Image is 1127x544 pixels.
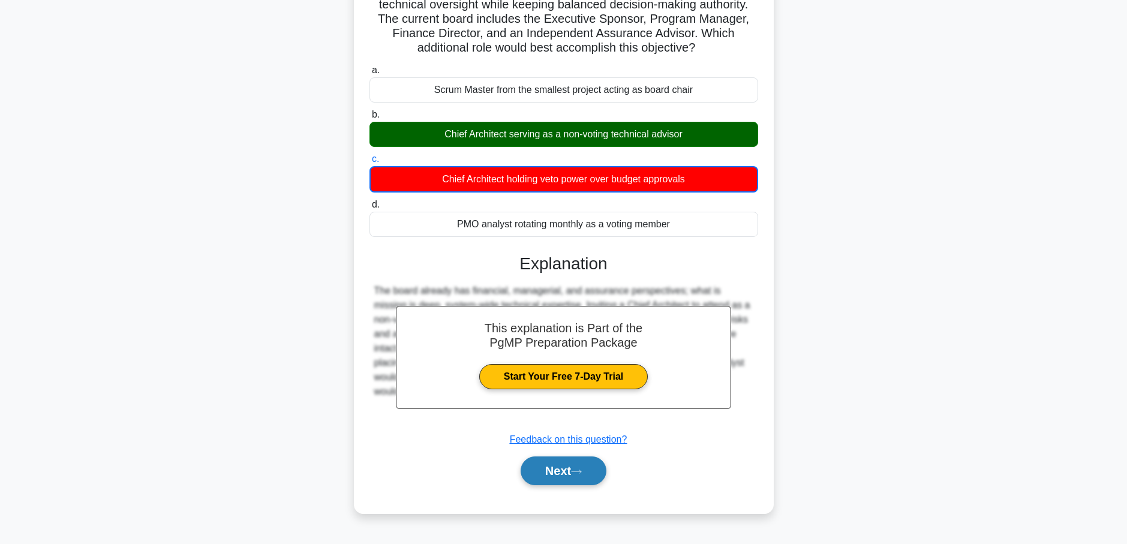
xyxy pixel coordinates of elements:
a: Feedback on this question? [510,434,627,444]
div: PMO analyst rotating monthly as a voting member [369,212,758,237]
span: a. [372,65,380,75]
span: d. [372,199,380,209]
div: The board already has financial, managerial, and assurance perspectives; what is missing is deep,... [374,284,753,399]
a: Start Your Free 7-Day Trial [479,364,648,389]
div: Scrum Master from the smallest project acting as board chair [369,77,758,103]
div: Chief Architect holding veto power over budget approvals [369,166,758,193]
h3: Explanation [377,254,751,274]
button: Next [521,456,606,485]
span: b. [372,109,380,119]
span: c. [372,154,379,164]
div: Chief Architect serving as a non-voting technical advisor [369,122,758,147]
